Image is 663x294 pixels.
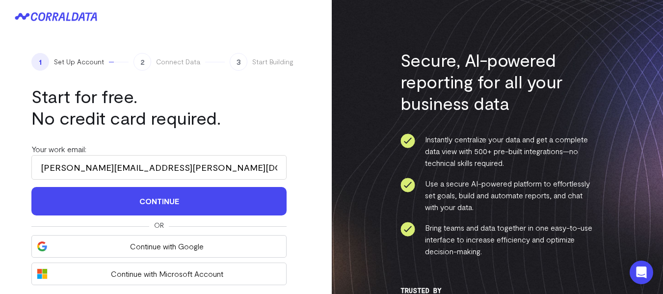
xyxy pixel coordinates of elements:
[31,263,287,285] button: Continue with Microsoft Account
[31,235,287,258] button: Continue with Google
[400,49,594,114] h3: Secure, AI-powered reporting for all your business data
[230,53,247,71] span: 3
[156,57,200,67] span: Connect Data
[252,57,293,67] span: Start Building
[400,178,594,213] li: Use a secure AI-powered platform to effortlessly set goals, build and automate reports, and chat ...
[31,85,287,129] h1: Start for free. No credit card required.
[154,220,164,230] span: Or
[31,155,287,180] input: Enter your work email address
[630,261,653,284] div: Open Intercom Messenger
[31,187,287,215] button: Continue
[54,57,104,67] span: Set Up Account
[53,241,281,252] span: Continue with Google
[133,53,151,71] span: 2
[53,268,281,280] span: Continue with Microsoft Account
[31,53,49,71] span: 1
[31,144,86,154] label: Your work email:
[400,222,594,257] li: Bring teams and data together in one easy-to-use interface to increase efficiency and optimize de...
[400,134,594,169] li: Instantly centralize your data and get a complete data view with 500+ pre-built integrations—no t...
